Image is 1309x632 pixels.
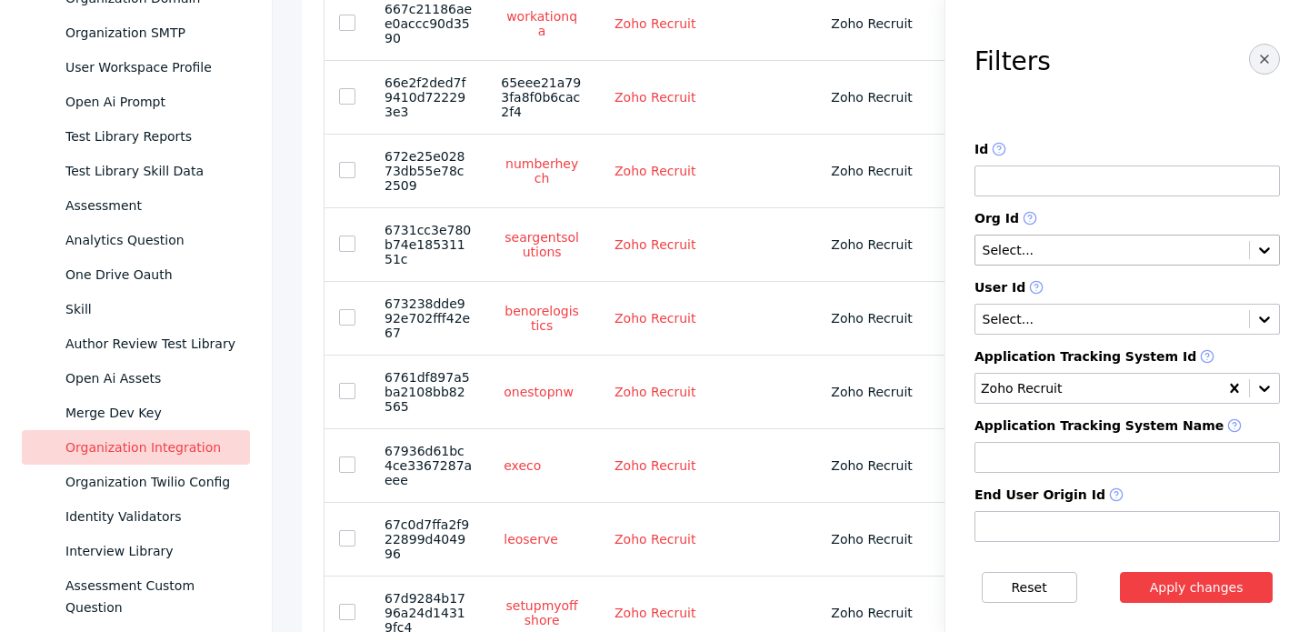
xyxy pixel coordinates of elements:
[501,229,583,260] a: seargentsolutions
[385,444,472,487] section: 67936d61bc4ce3367287aeee
[501,531,561,547] a: leoserve
[65,91,235,113] div: Open Ai Prompt
[974,211,1280,227] label: Org Id
[385,296,472,340] section: 673238dde992e702fff42e67
[974,142,1280,158] label: Id
[22,499,250,534] a: Identity Validators
[612,15,698,32] a: Zoho Recruit
[501,457,544,474] a: execo
[612,163,698,179] a: Zoho Recruit
[65,436,235,458] div: Organization Integration
[501,597,583,628] a: setupmyoffshore
[831,458,1044,473] section: Zoho Recruit
[22,430,250,465] a: Organization Integration
[612,89,698,105] a: Zoho Recruit
[22,257,250,292] a: One Drive Oauth
[974,487,1280,504] label: End User Origin Id
[385,149,472,193] section: 672e25e02873db55e78c2509
[65,367,235,389] div: Open Ai Assets
[22,534,250,568] a: Interview Library
[612,310,698,326] a: Zoho Recruit
[501,8,583,39] a: workationqa
[65,22,235,44] div: Organization SMTP
[385,370,472,414] section: 6761df897a5ba2108bb82565
[65,125,235,147] div: Test Library Reports
[831,237,1044,252] section: Zoho Recruit
[65,264,235,286] div: One Drive Oauth
[22,465,250,499] a: Organization Twilio Config
[501,303,583,334] a: benorelogistics
[501,384,576,400] a: onestopnw
[65,540,235,562] div: Interview Library
[22,85,250,119] a: Open Ai Prompt
[385,517,472,561] section: 67c0d7ffa2f922899d404996
[22,154,250,188] a: Test Library Skill Data
[65,298,235,320] div: Skill
[501,155,583,186] a: numberheych
[385,223,472,266] section: 6731cc3e780b74e18531151c
[974,418,1280,435] label: Application Tracking System Name
[831,164,1044,178] section: Zoho Recruit
[22,292,250,326] a: Skill
[22,15,250,50] a: Organization SMTP
[385,2,472,45] section: 667c21186aee0accc90d3590
[22,119,250,154] a: Test Library Reports
[385,75,472,119] section: 66e2f2ded7f9410d722293e3
[612,457,698,474] a: Zoho Recruit
[22,50,250,85] a: User Workspace Profile
[612,605,698,621] a: Zoho Recruit
[612,531,698,547] a: Zoho Recruit
[831,16,1044,31] section: Zoho Recruit
[65,471,235,493] div: Organization Twilio Config
[65,56,235,78] div: User Workspace Profile
[22,568,250,625] a: Assessment Custom Question
[831,311,1044,326] section: Zoho Recruit
[831,606,1044,620] section: Zoho Recruit
[22,188,250,223] a: Assessment
[831,385,1044,399] section: Zoho Recruit
[831,532,1044,547] section: Zoho Recruit
[65,333,235,355] div: Author Review Test Library
[65,402,235,424] div: Merge Dev Key
[65,195,235,216] div: Assessment
[22,396,250,430] a: Merge Dev Key
[974,47,1051,76] h3: Filters
[982,572,1077,603] button: Reset
[22,326,250,361] a: Author Review Test Library
[831,90,1044,105] section: Zoho Recruit
[974,349,1280,366] label: Application Tracking System Id
[65,506,235,527] div: Identity Validators
[65,229,235,251] div: Analytics Question
[1120,572,1274,603] button: Apply changes
[612,236,698,253] a: Zoho Recruit
[65,160,235,182] div: Test Library Skill Data
[501,75,581,119] span: 65eee21a793fa8f0b6cac2f4
[974,280,1280,296] label: User Id
[22,223,250,257] a: Analytics Question
[65,575,235,618] div: Assessment Custom Question
[612,384,698,400] a: Zoho Recruit
[22,361,250,396] a: Open Ai Assets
